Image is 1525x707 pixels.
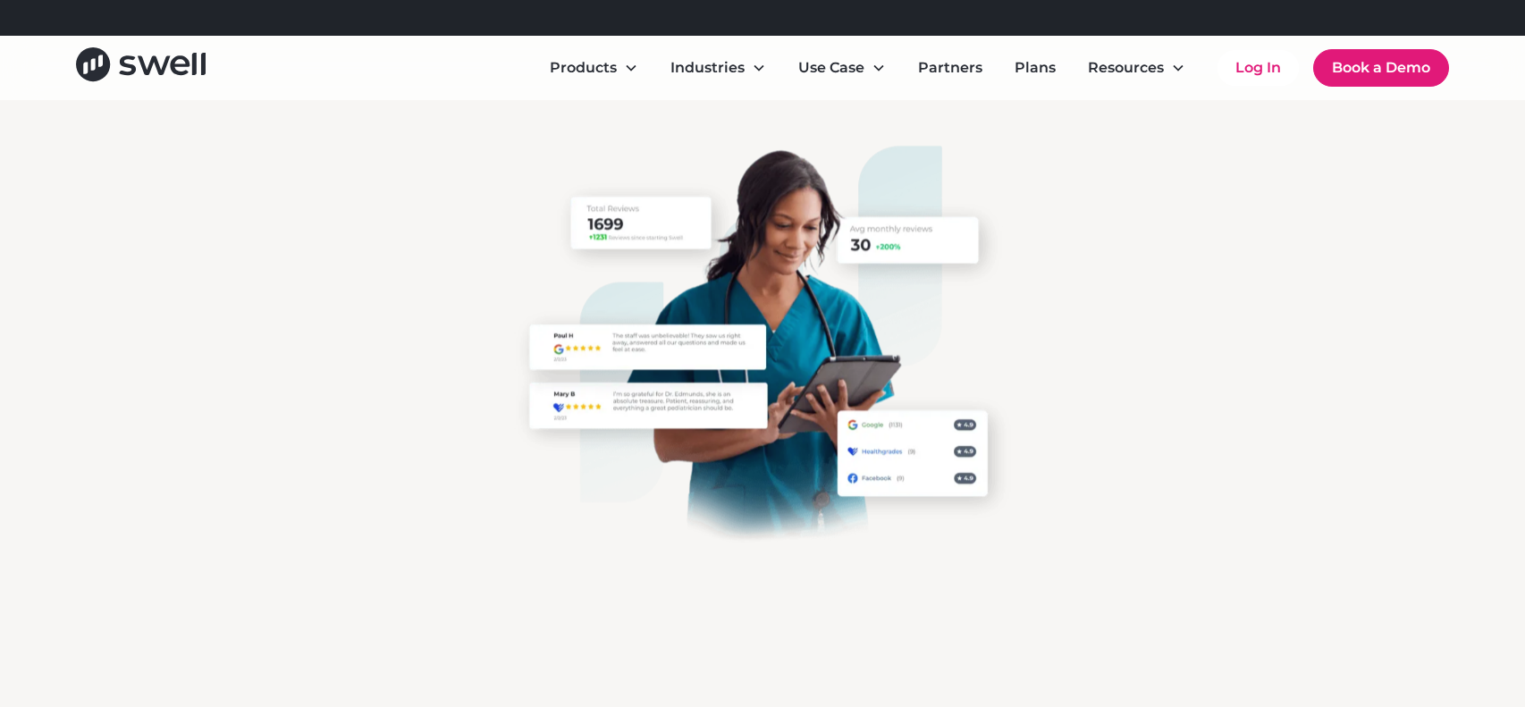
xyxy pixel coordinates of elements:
div: Products [535,50,653,86]
div: Industries [670,57,745,79]
div: Industries [656,50,780,86]
a: Partners [904,50,997,86]
div: Resources [1074,50,1200,86]
div: Products [550,57,617,79]
a: Log In [1217,50,1299,86]
a: Plans [1000,50,1070,86]
div: Use Case [784,50,900,86]
a: home [76,47,206,88]
a: Book a Demo [1313,49,1449,87]
div: Resources [1088,57,1164,79]
div: Use Case [798,57,864,79]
